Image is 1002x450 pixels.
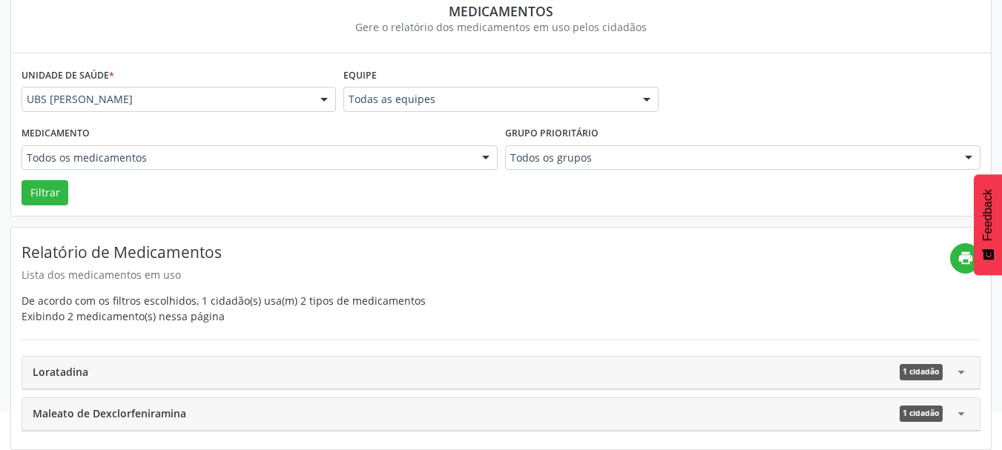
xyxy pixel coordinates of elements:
span: Todas as equipes [349,92,627,107]
div: Exibindo 2 medicamento(s) nessa página [22,308,950,324]
div: De acordo com os filtros escolhidos, 1 cidadão(s) usa(m) 2 tipos de medicamentos [22,243,950,324]
span: Todos os medicamentos [27,150,467,165]
div: Medicamentos [22,3,980,19]
a: print [950,243,980,274]
div: Gere o relatório dos medicamentos em uso pelos cidadãos [22,19,980,35]
div: Lista dos medicamentos em uso [22,267,950,282]
span: 1 cidadão [900,406,943,422]
button: Filtrar [22,180,68,205]
i: arrow_drop_down [953,406,969,422]
span: 1 cidadão [900,364,943,380]
span: Todos os grupos [510,150,951,165]
span: Maleato de Dexclorfeniramina [33,406,186,422]
span: Feedback [981,189,995,241]
label: Equipe [343,64,377,87]
i: arrow_drop_down [953,364,969,380]
button: Feedback - Mostrar pesquisa [974,174,1002,275]
label: Unidade de saúde [22,64,114,87]
span: Loratadina [33,364,88,380]
h4: Relatório de Medicamentos [22,243,950,262]
label: Medicamento [22,122,90,145]
label: Grupo prioritário [505,122,599,145]
span: UBS [PERSON_NAME] [27,92,306,107]
i: print [957,250,974,266]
